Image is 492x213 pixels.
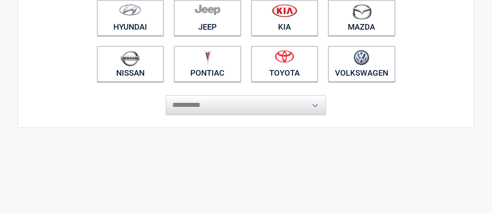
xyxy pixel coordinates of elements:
[251,46,319,82] a: Toyota
[174,46,241,82] a: Pontiac
[328,46,395,82] a: Volkswagen
[204,50,212,65] img: pontiac
[97,46,164,82] a: Nissan
[352,4,372,20] img: mazda
[272,4,297,17] img: kia
[121,50,140,66] img: nissan
[119,4,141,16] img: hyundai
[275,50,294,63] img: toyota
[354,50,369,66] img: volkswagen
[195,4,220,15] img: jeep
